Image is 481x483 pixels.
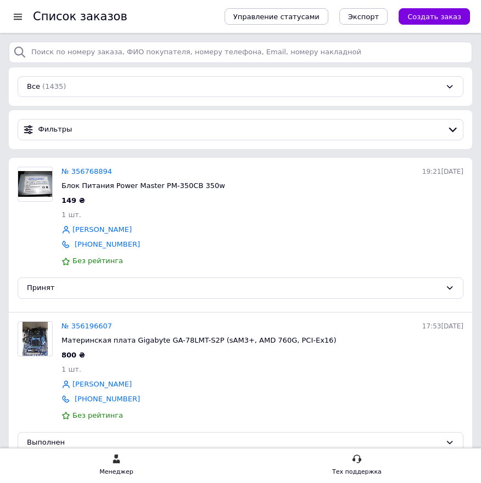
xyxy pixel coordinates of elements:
[225,8,328,25] button: Управление статусами
[18,171,52,197] img: Фото товару
[27,282,441,294] div: Принят
[407,13,461,21] span: Создать заказ
[72,257,123,265] span: Без рейтинга
[75,240,140,248] a: [PHONE_NUMBER]
[388,12,470,20] a: Создать заказ
[72,411,123,419] span: Без рейтинга
[332,467,382,478] div: Тех поддержка
[99,467,133,478] div: Менеджер
[18,321,53,356] a: Фото товару
[61,211,81,219] span: 1 шт.
[61,196,85,204] span: 149 ₴
[348,13,379,21] span: Экспорт
[23,322,48,356] img: Фото товару
[61,336,336,344] span: Материнская плата Gigabyte GA-78LMT-S2P (sAM3+, AMD 760G, PCI-Ex16)
[61,167,112,175] a: № 356768894
[339,8,388,25] button: Экспорт
[233,13,320,21] span: Управление статусами
[61,351,85,359] span: 800 ₴
[33,10,127,23] h1: Список заказов
[27,437,441,448] div: Выполнен
[38,124,443,135] span: Фильтры
[61,181,225,190] span: Блок Питания Power Master PM-350CB 350w
[61,365,81,373] span: 1 шт.
[61,322,112,330] a: № 356196607
[75,395,140,403] a: [PHONE_NUMBER]
[18,167,53,202] a: Фото товару
[422,168,463,175] span: 19:21[DATE]
[9,42,472,63] input: Поиск по номеру заказа, ФИО покупателя, номеру телефона, Email, номеру накладной
[72,379,132,390] a: [PERSON_NAME]
[422,322,463,330] span: 17:53[DATE]
[399,8,470,25] button: Создать заказ
[72,225,132,235] a: [PERSON_NAME]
